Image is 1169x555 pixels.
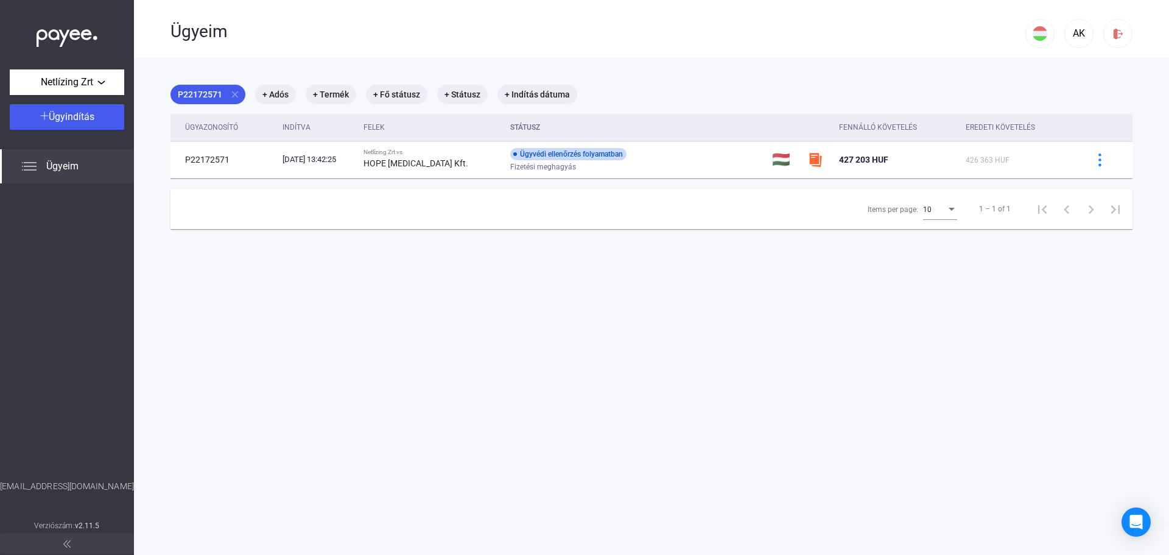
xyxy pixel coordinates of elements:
[510,148,627,160] div: Ügyvédi ellenőrzés folyamatban
[1030,197,1055,221] button: First page
[1094,154,1106,166] img: more-blue
[923,202,957,216] mat-select: Items per page:
[170,21,1025,42] div: Ügyeim
[363,158,468,168] strong: HOPE [MEDICAL_DATA] Kft.
[363,120,385,135] div: Felek
[1112,27,1125,40] img: logout-red
[63,540,71,548] img: arrow-double-left-grey.svg
[1069,26,1089,41] div: AK
[437,85,488,104] mat-chip: + Státusz
[230,89,240,100] mat-icon: close
[283,120,311,135] div: Indítva
[255,85,296,104] mat-chip: + Adós
[366,85,427,104] mat-chip: + Fő státusz
[510,160,576,174] span: Fizetési meghagyás
[1025,19,1055,48] button: HU
[10,69,124,95] button: Netlízing Zrt
[808,152,823,167] img: szamlazzhu-mini
[40,111,49,120] img: plus-white.svg
[363,120,500,135] div: Felek
[37,23,97,48] img: white-payee-white-dot.svg
[966,120,1035,135] div: Eredeti követelés
[868,202,918,217] div: Items per page:
[1122,507,1151,537] div: Open Intercom Messenger
[41,75,93,90] span: Netlízing Zrt
[170,141,278,178] td: P22172571
[979,202,1011,216] div: 1 – 1 of 1
[767,141,803,178] td: 🇭🇺
[505,114,767,141] th: Státusz
[185,120,273,135] div: Ügyazonosító
[1055,197,1079,221] button: Previous page
[1087,147,1112,172] button: more-blue
[839,155,888,164] span: 427 203 HUF
[497,85,577,104] mat-chip: + Indítás dátuma
[170,85,245,104] mat-chip: P22172571
[1103,19,1132,48] button: logout-red
[966,120,1072,135] div: Eredeti követelés
[22,159,37,174] img: list.svg
[1079,197,1103,221] button: Next page
[966,156,1009,164] span: 426 363 HUF
[306,85,356,104] mat-chip: + Termék
[49,111,94,122] span: Ügyindítás
[1064,19,1094,48] button: AK
[1103,197,1128,221] button: Last page
[283,154,354,166] div: [DATE] 13:42:25
[363,149,500,156] div: Netlízing Zrt vs
[10,104,124,130] button: Ügyindítás
[46,159,79,174] span: Ügyeim
[283,120,354,135] div: Indítva
[923,205,932,214] span: 10
[1033,26,1047,41] img: HU
[839,120,956,135] div: Fennálló követelés
[839,120,917,135] div: Fennálló követelés
[75,521,100,530] strong: v2.11.5
[185,120,238,135] div: Ügyazonosító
